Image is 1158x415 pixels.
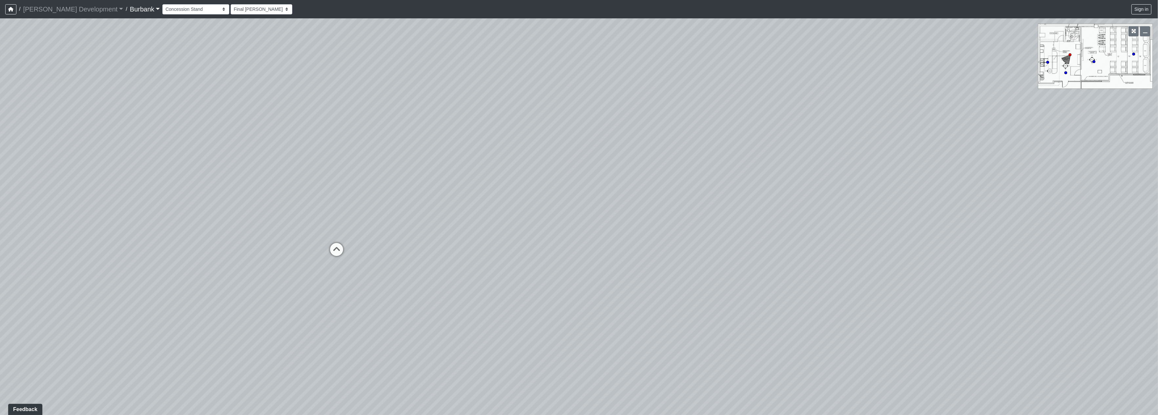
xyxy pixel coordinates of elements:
button: Sign in [1131,4,1151,14]
a: [PERSON_NAME] Development [23,3,123,16]
iframe: Ybug feedback widget [5,402,44,415]
span: / [16,3,23,16]
span: / [123,3,130,16]
a: Burbank [130,3,160,16]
